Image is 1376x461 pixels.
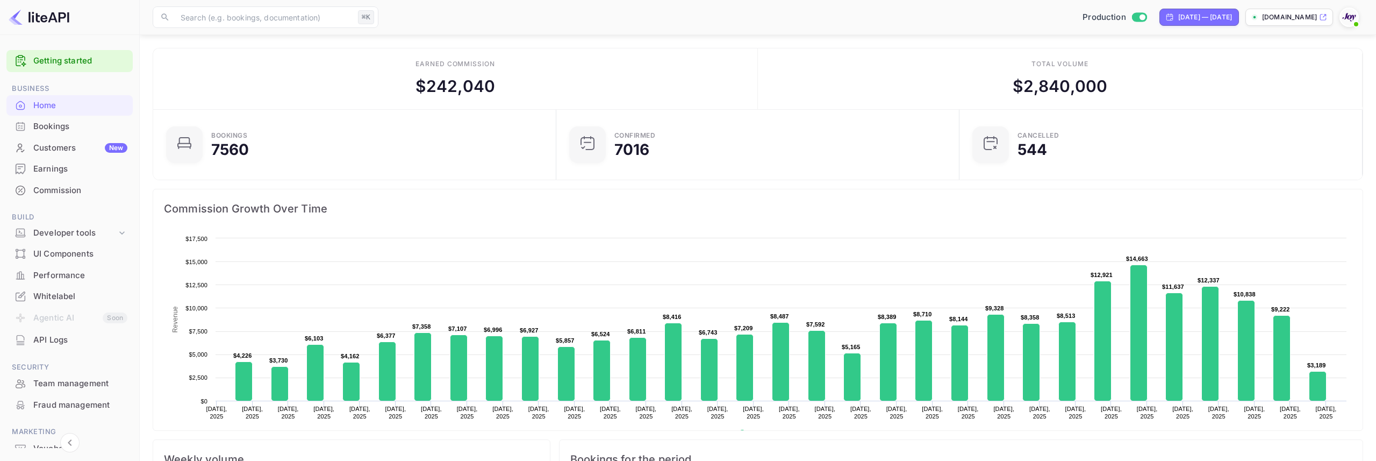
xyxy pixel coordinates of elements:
[242,406,263,420] text: [DATE], 2025
[412,323,431,330] text: $7,358
[6,116,133,137] div: Bookings
[6,286,133,307] div: Whitelabel
[614,132,656,139] div: Confirmed
[1234,291,1256,297] text: $10,838
[484,327,503,333] text: $6,996
[206,406,227,420] text: [DATE], 2025
[1307,362,1326,368] text: $3,189
[377,332,396,339] text: $6,377
[850,406,871,420] text: [DATE], 2025
[9,9,69,26] img: LiteAPI logo
[349,406,370,420] text: [DATE], 2025
[1031,59,1089,69] div: Total volume
[448,325,467,332] text: $7,107
[1029,406,1050,420] text: [DATE], 2025
[305,335,324,342] text: $6,103
[189,374,207,381] text: $2,500
[105,143,127,153] div: New
[358,10,374,24] div: ⌘K
[33,248,127,260] div: UI Components
[1126,256,1148,262] text: $14,663
[33,100,127,112] div: Home
[6,438,133,458] a: Vouchers
[233,352,252,359] text: $4,226
[6,395,133,415] a: Fraud management
[269,357,288,364] text: $3,730
[520,327,539,334] text: $6,927
[6,95,133,115] a: Home
[770,313,789,320] text: $8,487
[6,83,133,95] span: Business
[33,185,127,197] div: Commission
[189,328,207,335] text: $7,500
[636,406,657,420] text: [DATE], 2025
[6,330,133,350] a: API Logs
[341,353,360,359] text: $4,162
[415,59,495,69] div: Earned commission
[6,180,133,201] div: Commission
[699,329,718,336] text: $6,743
[1244,406,1265,420] text: [DATE], 2025
[1017,142,1047,157] div: 544
[886,406,907,420] text: [DATE], 2025
[6,286,133,306] a: Whitelabel
[1198,277,1220,283] text: $12,337
[878,314,897,320] text: $8,389
[6,95,133,116] div: Home
[1065,406,1086,420] text: [DATE], 2025
[33,163,127,175] div: Earnings
[492,406,513,420] text: [DATE], 2025
[6,395,133,416] div: Fraud management
[421,406,442,420] text: [DATE], 2025
[528,406,549,420] text: [DATE], 2025
[743,406,764,420] text: [DATE], 2025
[556,337,575,344] text: $5,857
[1057,313,1076,319] text: $8,513
[627,328,646,335] text: $6,811
[33,399,127,412] div: Fraud management
[33,443,127,455] div: Vouchers
[1013,74,1108,98] div: $ 2,840,000
[6,330,133,351] div: API Logs
[1262,12,1317,22] p: [DOMAIN_NAME]
[33,334,127,346] div: API Logs
[171,306,179,332] text: Revenue
[949,316,968,322] text: $8,144
[6,211,133,223] span: Build
[1021,314,1040,321] text: $8,358
[671,406,692,420] text: [DATE], 2025
[164,200,1352,217] span: Commission Growth Over Time
[1091,272,1113,278] text: $12,921
[1172,406,1193,420] text: [DATE], 2025
[189,351,207,358] text: $5,000
[1341,9,1358,26] img: With Joy
[185,259,207,265] text: $15,000
[200,398,207,405] text: $0
[564,406,585,420] text: [DATE], 2025
[457,406,478,420] text: [DATE], 2025
[922,406,943,420] text: [DATE], 2025
[6,373,133,393] a: Team management
[33,227,117,239] div: Developer tools
[185,282,207,288] text: $12,500
[33,378,127,390] div: Team management
[33,120,127,133] div: Bookings
[185,236,207,242] text: $17,500
[6,373,133,394] div: Team management
[749,430,777,437] text: Revenue
[6,426,133,438] span: Marketing
[6,244,133,264] a: UI Components
[278,406,299,420] text: [DATE], 2025
[1271,306,1290,313] text: $9,222
[806,321,825,328] text: $7,592
[385,406,406,420] text: [DATE], 2025
[600,406,621,420] text: [DATE], 2025
[33,55,127,67] a: Getting started
[6,116,133,136] a: Bookings
[913,311,932,317] text: $8,710
[663,314,682,320] text: $8,416
[779,406,800,420] text: [DATE], 2025
[6,138,133,158] a: CustomersNew
[6,138,133,159] div: CustomersNew
[707,406,728,420] text: [DATE], 2025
